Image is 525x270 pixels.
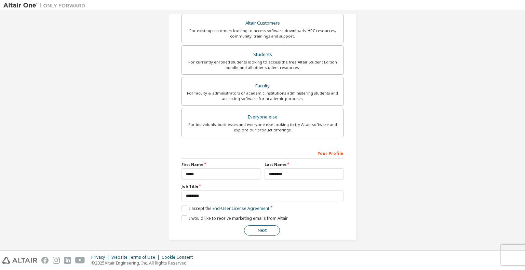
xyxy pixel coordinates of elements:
label: First Name [181,162,260,167]
div: Website Terms of Use [111,255,162,260]
label: I accept the [181,205,269,211]
label: Job Title [181,184,344,189]
div: For faculty & administrators of academic institutions administering students and accessing softwa... [186,90,339,101]
img: altair_logo.svg [2,257,37,264]
div: Altair Customers [186,18,339,28]
p: © 2025 Altair Engineering, Inc. All Rights Reserved. [91,260,197,266]
div: Your Profile [181,147,344,158]
div: For existing customers looking to access software downloads, HPC resources, community, trainings ... [186,28,339,39]
img: youtube.svg [75,257,85,264]
a: End-User License Agreement [213,205,269,211]
button: Next [244,225,280,236]
img: linkedin.svg [64,257,71,264]
label: I would like to receive marketing emails from Altair [181,215,288,221]
div: Everyone else [186,112,339,122]
label: Last Name [265,162,344,167]
div: Students [186,50,339,59]
div: Cookie Consent [162,255,197,260]
img: instagram.svg [53,257,60,264]
div: For currently enrolled students looking to access the free Altair Student Edition bundle and all ... [186,59,339,70]
div: For individuals, businesses and everyone else looking to try Altair software and explore our prod... [186,122,339,133]
img: facebook.svg [41,257,49,264]
img: Altair One [3,2,89,9]
div: Faculty [186,81,339,91]
div: Privacy [91,255,111,260]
